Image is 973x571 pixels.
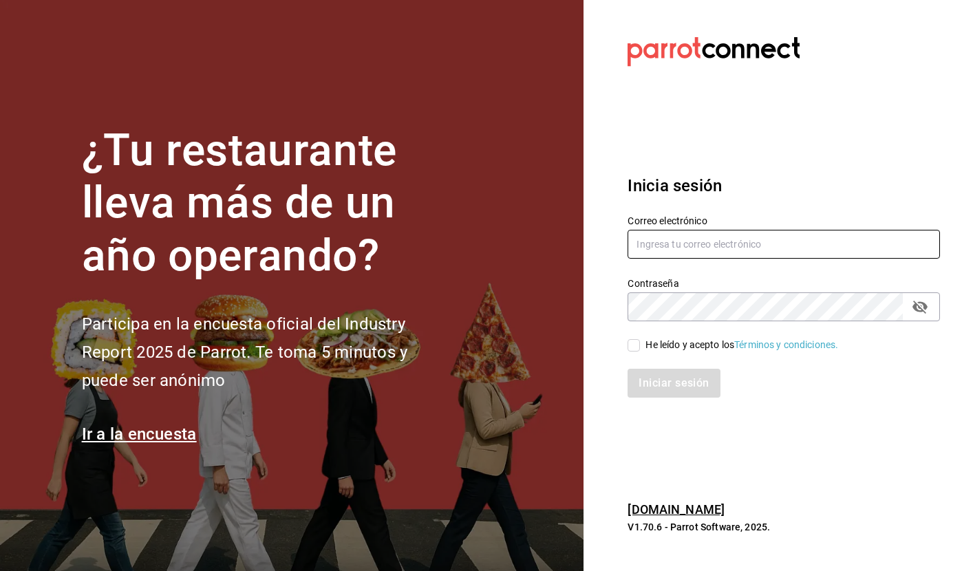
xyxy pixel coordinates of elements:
a: Ir a la encuesta [82,424,197,444]
a: [DOMAIN_NAME] [628,502,725,517]
div: He leído y acepto los [645,338,838,352]
a: Términos y condiciones. [734,339,838,350]
label: Correo electrónico [628,215,940,225]
p: V1.70.6 - Parrot Software, 2025. [628,520,940,534]
label: Contraseña [628,278,940,288]
h2: Participa en la encuesta oficial del Industry Report 2025 de Parrot. Te toma 5 minutos y puede se... [82,310,453,394]
button: passwordField [908,295,932,319]
h1: ¿Tu restaurante lleva más de un año operando? [82,125,453,283]
h3: Inicia sesión [628,173,940,198]
input: Ingresa tu correo electrónico [628,230,940,259]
